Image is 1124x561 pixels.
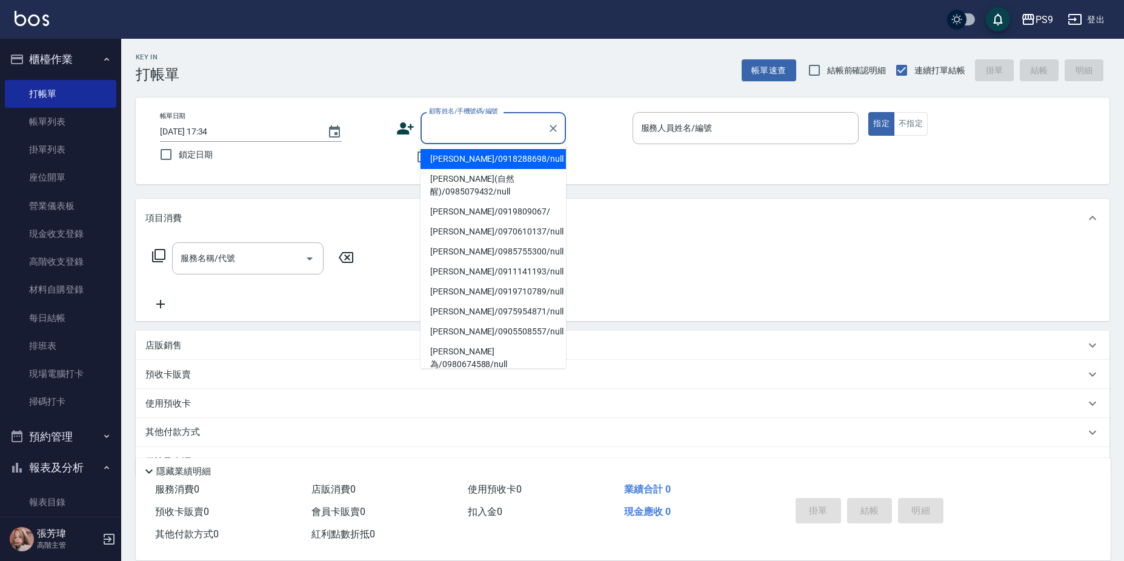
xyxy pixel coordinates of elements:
[5,276,116,304] a: 材料自購登錄
[311,483,356,495] span: 店販消費 0
[827,64,886,77] span: 結帳前確認明細
[155,483,199,495] span: 服務消費 0
[136,53,179,61] h2: Key In
[421,202,566,222] li: [PERSON_NAME]/0919809067/
[5,108,116,136] a: 帳單列表
[986,7,1010,32] button: save
[136,199,1109,237] div: 項目消費
[421,302,566,322] li: [PERSON_NAME]/0975954871/null
[160,111,185,121] label: 帳單日期
[5,452,116,483] button: 報表及分析
[311,528,375,540] span: 紅利點數折抵 0
[15,11,49,26] img: Logo
[37,528,99,540] h5: 張芳瑋
[5,192,116,220] a: 營業儀表板
[311,506,365,517] span: 會員卡販賣 0
[894,112,928,136] button: 不指定
[145,426,206,439] p: 其他付款方式
[155,506,209,517] span: 預收卡販賣 0
[145,456,191,468] p: 備註及來源
[320,118,349,147] button: Choose date, selected date is 2025-09-08
[624,506,671,517] span: 現金應收 0
[868,112,894,136] button: 指定
[136,447,1109,476] div: 備註及來源
[136,389,1109,418] div: 使用預收卡
[136,66,179,83] h3: 打帳單
[421,282,566,302] li: [PERSON_NAME]/0919710789/null
[145,397,191,410] p: 使用預收卡
[5,421,116,453] button: 預約管理
[136,360,1109,389] div: 預收卡販賣
[742,59,796,82] button: 帳單速查
[160,122,315,142] input: YYYY/MM/DD hh:mm
[145,368,191,381] p: 預收卡販賣
[1016,7,1058,32] button: PS9
[37,540,99,551] p: 高階主管
[421,149,566,169] li: [PERSON_NAME]/0918288698/null
[136,418,1109,447] div: 其他付款方式
[10,527,34,551] img: Person
[145,339,182,352] p: 店販銷售
[155,528,219,540] span: 其他付款方式 0
[1036,12,1053,27] div: PS9
[1063,8,1109,31] button: 登出
[5,488,116,516] a: 報表目錄
[300,249,319,268] button: Open
[421,262,566,282] li: [PERSON_NAME]/0911141193/null
[156,465,211,478] p: 隱藏業績明細
[5,248,116,276] a: 高階收支登錄
[5,360,116,388] a: 現場電腦打卡
[5,516,116,544] a: 消費分析儀表板
[5,136,116,164] a: 掛單列表
[5,80,116,108] a: 打帳單
[136,331,1109,360] div: 店販銷售
[145,212,182,225] p: 項目消費
[429,107,498,116] label: 顧客姓名/手機號碼/編號
[421,242,566,262] li: [PERSON_NAME]/0985755300/null
[5,304,116,332] a: 每日結帳
[5,332,116,360] a: 排班表
[5,164,116,191] a: 座位開單
[421,342,566,374] li: [PERSON_NAME]為/0980674588/null
[468,483,522,495] span: 使用預收卡 0
[624,483,671,495] span: 業績合計 0
[5,220,116,248] a: 現金收支登錄
[421,222,566,242] li: [PERSON_NAME]/0970610137/null
[545,120,562,137] button: Clear
[468,506,502,517] span: 扣入金 0
[914,64,965,77] span: 連續打單結帳
[5,44,116,75] button: 櫃檯作業
[421,322,566,342] li: [PERSON_NAME]/0905508557/null
[179,148,213,161] span: 鎖定日期
[421,169,566,202] li: [PERSON_NAME](自然醒)/0985079432/null
[5,388,116,416] a: 掃碼打卡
